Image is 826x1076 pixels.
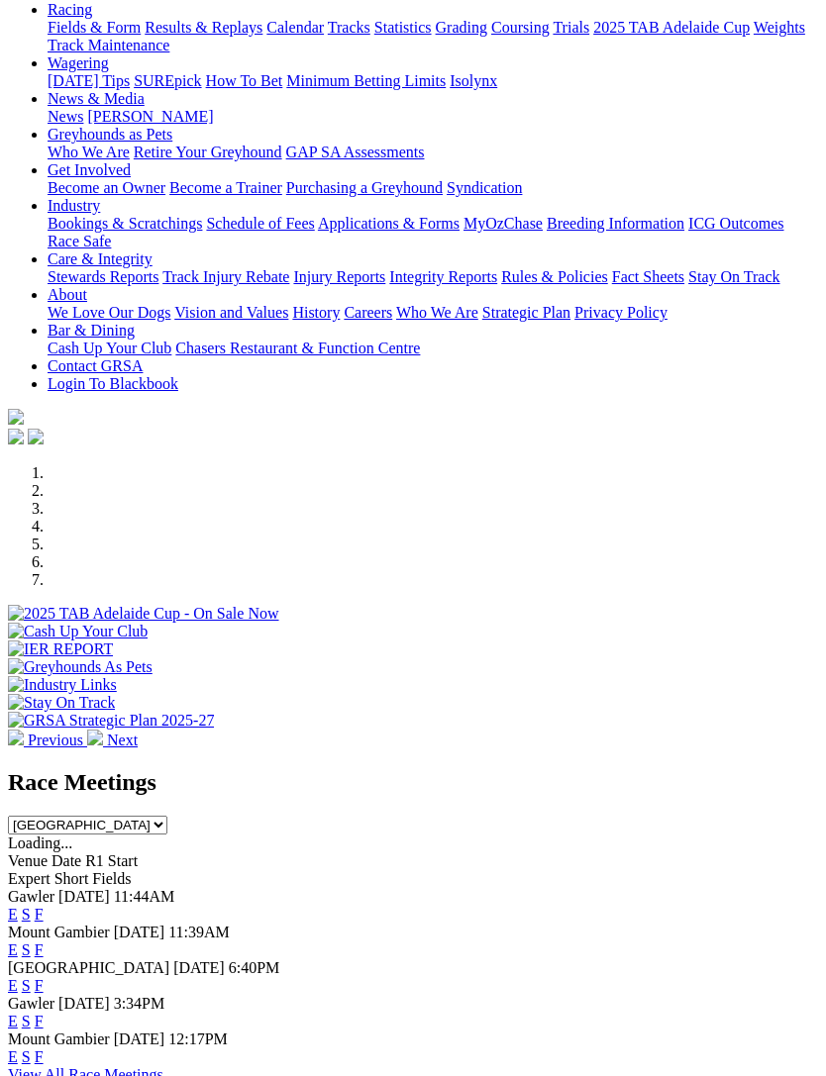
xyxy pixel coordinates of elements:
[8,640,113,658] img: IER REPORT
[293,268,385,285] a: Injury Reports
[374,19,432,36] a: Statistics
[175,340,420,356] a: Chasers Restaurant & Function Centre
[87,108,213,125] a: [PERSON_NAME]
[48,197,100,214] a: Industry
[292,304,340,321] a: History
[58,995,110,1012] span: [DATE]
[8,694,115,712] img: Stay On Track
[8,977,18,994] a: E
[8,888,54,905] span: Gawler
[48,340,818,357] div: Bar & Dining
[206,215,314,232] a: Schedule of Fees
[48,268,818,286] div: Care & Integrity
[8,834,72,851] span: Loading...
[87,732,138,748] a: Next
[48,215,202,232] a: Bookings & Scratchings
[8,870,51,887] span: Expert
[48,215,818,250] div: Industry
[553,19,589,36] a: Trials
[491,19,550,36] a: Coursing
[8,924,110,940] span: Mount Gambier
[48,304,170,321] a: We Love Our Dogs
[48,304,818,322] div: About
[389,268,497,285] a: Integrity Reports
[464,215,543,232] a: MyOzChase
[48,144,818,161] div: Greyhounds as Pets
[48,108,83,125] a: News
[92,870,131,887] span: Fields
[48,340,171,356] a: Cash Up Your Club
[28,429,44,444] img: twitter.svg
[286,144,425,160] a: GAP SA Assessments
[8,1030,110,1047] span: Mount Gambier
[206,72,283,89] a: How To Bet
[48,357,143,374] a: Contact GRSA
[22,906,31,923] a: S
[48,1,92,18] a: Racing
[48,286,87,303] a: About
[48,322,135,339] a: Bar & Dining
[174,304,288,321] a: Vision and Values
[173,959,225,976] span: [DATE]
[286,179,443,196] a: Purchasing a Greyhound
[22,977,31,994] a: S
[169,179,282,196] a: Become a Trainer
[54,870,89,887] span: Short
[48,161,131,178] a: Get Involved
[114,888,175,905] span: 11:44AM
[48,268,158,285] a: Stewards Reports
[35,977,44,994] a: F
[482,304,570,321] a: Strategic Plan
[396,304,478,321] a: Who We Are
[229,959,280,976] span: 6:40PM
[48,179,165,196] a: Become an Owner
[35,1048,44,1065] a: F
[48,179,818,197] div: Get Involved
[134,72,201,89] a: SUREpick
[8,730,24,745] img: chevron-left-pager-white.svg
[35,941,44,958] a: F
[114,995,165,1012] span: 3:34PM
[87,730,103,745] img: chevron-right-pager-white.svg
[48,108,818,126] div: News & Media
[8,409,24,425] img: logo-grsa-white.png
[107,732,138,748] span: Next
[114,924,165,940] span: [DATE]
[162,268,289,285] a: Track Injury Rebate
[8,769,818,796] h2: Race Meetings
[8,852,48,869] span: Venue
[48,72,130,89] a: [DATE] Tips
[168,1030,228,1047] span: 12:17PM
[48,54,109,71] a: Wagering
[48,72,818,90] div: Wagering
[501,268,608,285] a: Rules & Policies
[52,852,81,869] span: Date
[114,1030,165,1047] span: [DATE]
[8,941,18,958] a: E
[22,941,31,958] a: S
[48,37,169,53] a: Track Maintenance
[48,126,172,143] a: Greyhounds as Pets
[450,72,497,89] a: Isolynx
[134,144,282,160] a: Retire Your Greyhound
[48,233,111,249] a: Race Safe
[22,1013,31,1029] a: S
[344,304,392,321] a: Careers
[8,732,87,748] a: Previous
[447,179,522,196] a: Syndication
[58,888,110,905] span: [DATE]
[688,215,783,232] a: ICG Outcomes
[48,250,153,267] a: Care & Integrity
[48,19,818,54] div: Racing
[688,268,779,285] a: Stay On Track
[754,19,805,36] a: Weights
[436,19,487,36] a: Grading
[8,1048,18,1065] a: E
[85,852,138,869] span: R1 Start
[48,144,130,160] a: Who We Are
[8,605,279,623] img: 2025 TAB Adelaide Cup - On Sale Now
[286,72,446,89] a: Minimum Betting Limits
[574,304,668,321] a: Privacy Policy
[328,19,370,36] a: Tracks
[8,623,148,640] img: Cash Up Your Club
